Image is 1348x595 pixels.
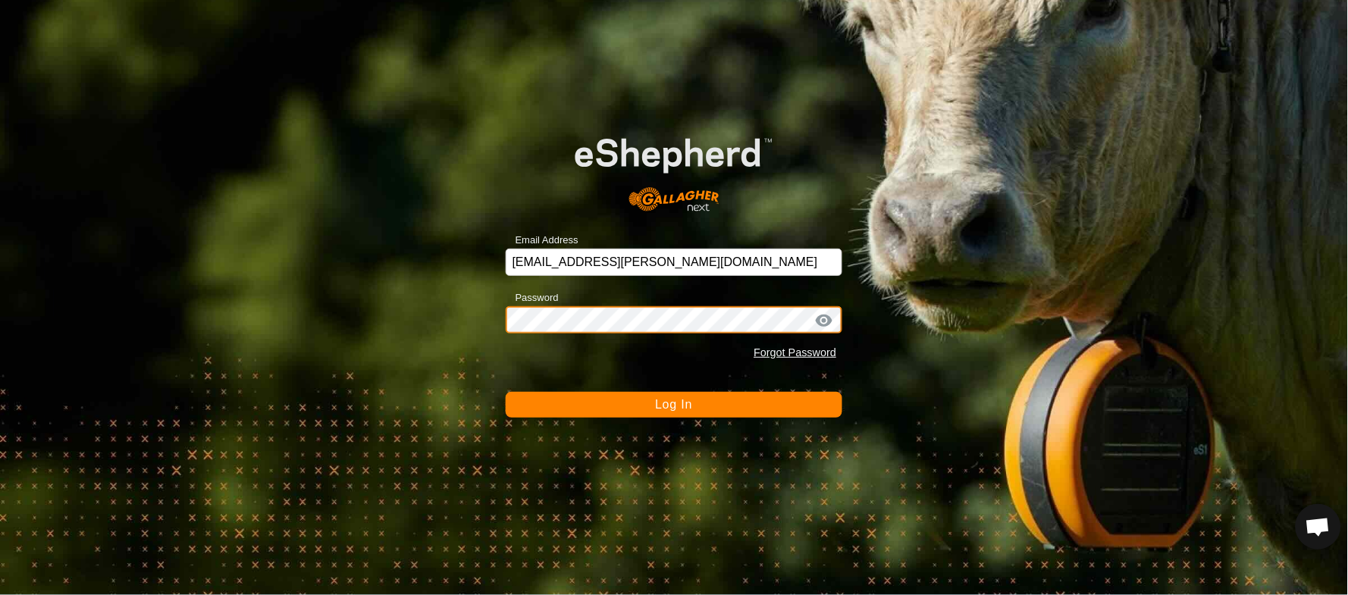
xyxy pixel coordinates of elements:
label: Email Address [506,233,578,248]
a: Forgot Password [754,346,836,359]
button: Log In [506,392,843,418]
div: Open chat [1296,504,1341,550]
span: Log In [655,398,692,411]
label: Password [506,290,559,305]
img: E-shepherd Logo [539,110,809,225]
input: Email Address [506,249,843,276]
